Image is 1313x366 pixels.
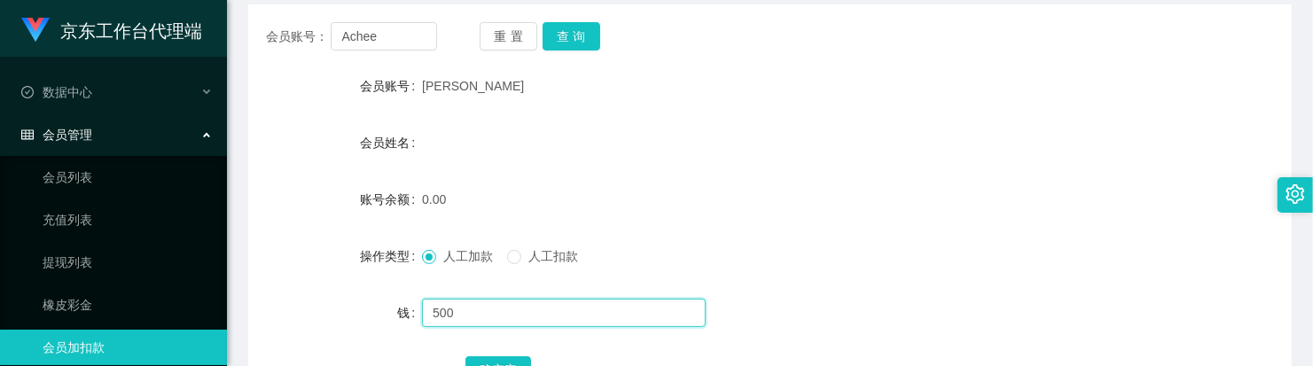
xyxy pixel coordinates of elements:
font: 账号余额 [360,192,410,206]
img: logo.9652507e.png [21,18,50,43]
font: 会员账号： [266,29,328,43]
font: 会员管理 [43,128,92,142]
a: 会员列表 [43,160,213,195]
label: 账号余额 [360,192,422,206]
font: 会员姓名 [360,136,410,150]
a: 会员加扣款 [43,330,213,365]
input: 请输入 [422,299,706,327]
label: 会员姓名 [360,136,422,150]
button: 重置 [480,22,537,51]
a: 提现列表 [43,245,213,280]
a: 橡皮彩金 [43,287,213,323]
input: 会员账号 [331,22,436,51]
i: 图标： 表格 [21,128,34,141]
font: 0.00 [422,192,446,206]
font: 数据中心 [43,85,92,99]
a: 充值列表 [43,202,213,238]
a: 京东工作台代理端 [21,21,202,35]
font: 京东工作台代理端 [60,21,202,41]
font: 钱 [397,306,410,320]
label: 会员账号 [360,79,422,93]
font: 人工扣款 [528,249,578,263]
i: 图标: 检查-圆圈-o [21,86,34,98]
font: [PERSON_NAME] [422,79,524,93]
font: 会员账号 [360,79,410,93]
font: 操作类型 [360,249,410,263]
label: 钱 [397,306,422,320]
label: 操作类型 [360,249,422,263]
font: 人工加款 [443,249,493,263]
i: 图标：设置 [1286,184,1305,204]
button: 查询 [543,22,600,51]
